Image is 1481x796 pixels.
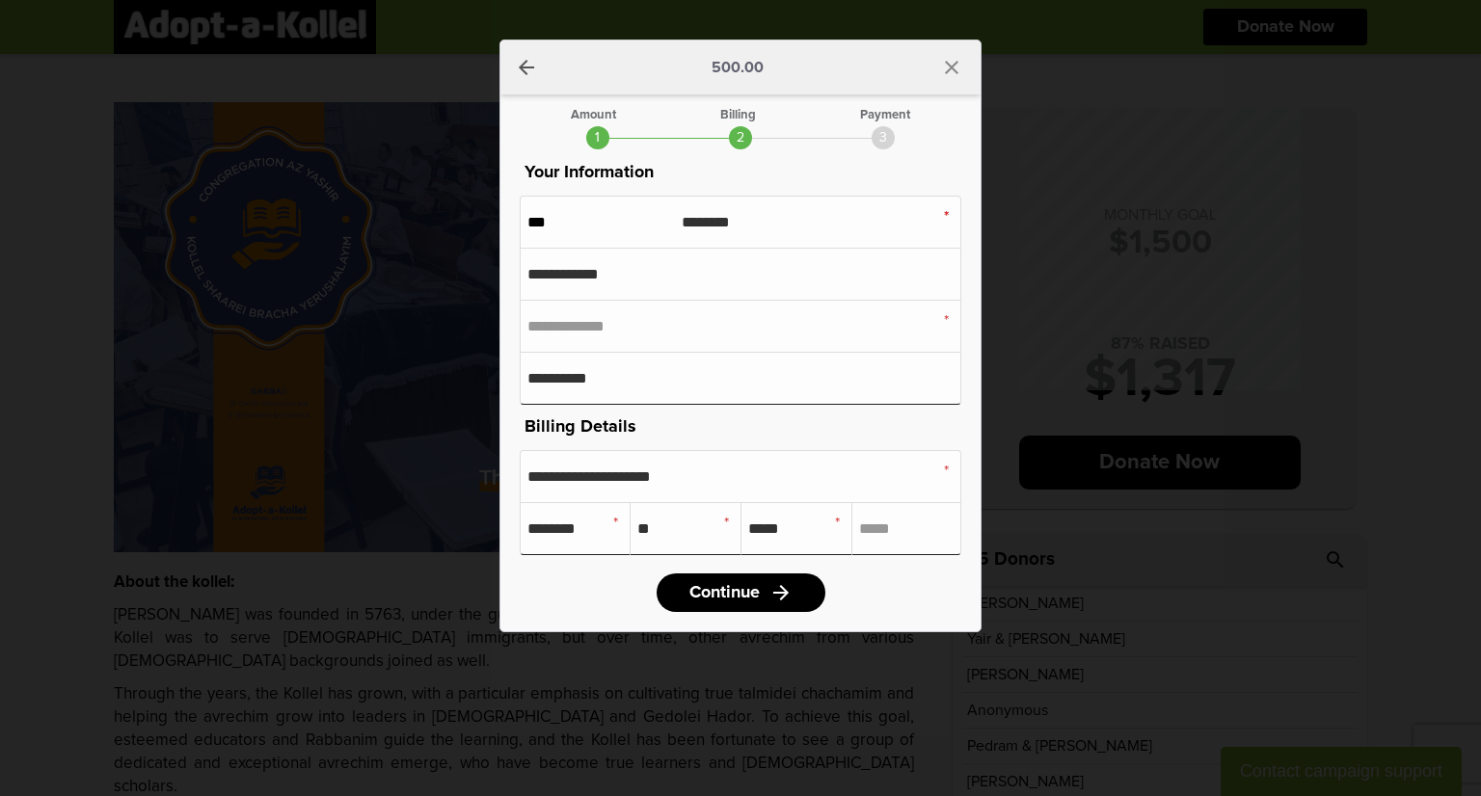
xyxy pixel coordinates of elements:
a: Continuearrow_forward [657,573,825,612]
i: close [940,56,963,79]
p: Your Information [520,159,961,186]
i: arrow_forward [769,581,793,604]
div: 1 [586,126,609,149]
div: 2 [729,126,752,149]
p: Billing Details [520,413,961,440]
a: arrow_back [515,56,538,79]
div: Billing [720,109,756,121]
div: 3 [872,126,895,149]
span: Continue [689,584,760,601]
p: 500.00 [712,60,764,75]
div: Payment [860,109,910,121]
div: Amount [571,109,616,121]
